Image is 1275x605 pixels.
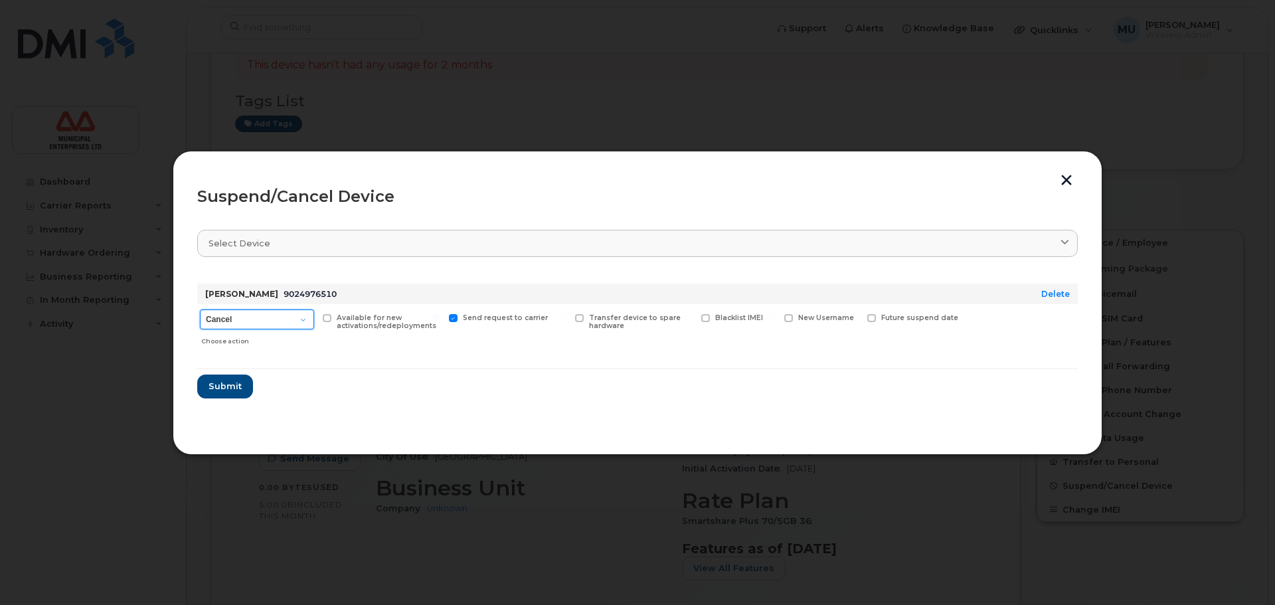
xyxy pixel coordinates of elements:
[205,289,278,299] strong: [PERSON_NAME]
[881,313,958,322] span: Future suspend date
[307,314,313,321] input: Available for new activations/redeployments
[337,313,436,331] span: Available for new activations/redeployments
[768,314,775,321] input: New Username
[1041,289,1070,299] a: Delete
[209,380,242,392] span: Submit
[715,313,763,322] span: Blacklist IMEI
[201,331,314,347] div: Choose action
[433,314,440,321] input: Send request to carrier
[284,289,337,299] span: 9024976510
[851,314,858,321] input: Future suspend date
[589,313,681,331] span: Transfer device to spare hardware
[197,230,1078,257] a: Select device
[209,237,270,250] span: Select device
[197,375,253,398] button: Submit
[559,314,566,321] input: Transfer device to spare hardware
[197,189,1078,205] div: Suspend/Cancel Device
[798,313,854,322] span: New Username
[685,314,692,321] input: Blacklist IMEI
[463,313,548,322] span: Send request to carrier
